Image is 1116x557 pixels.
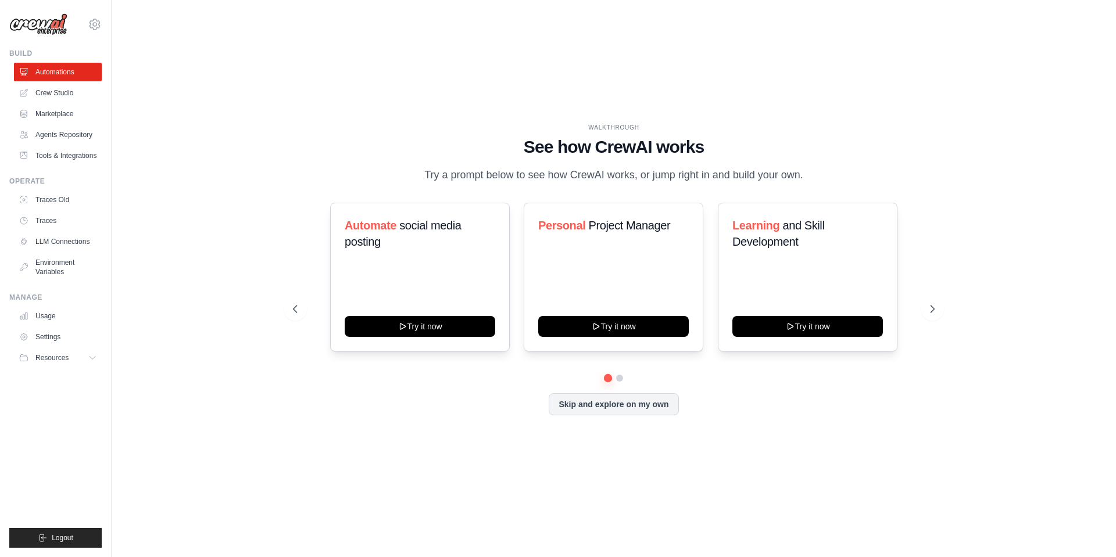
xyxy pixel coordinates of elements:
div: Build [9,49,102,58]
button: Resources [14,348,102,367]
span: social media posting [345,219,462,248]
button: Try it now [538,316,689,337]
button: Logout [9,528,102,548]
button: Try it now [732,316,883,337]
a: Settings [14,328,102,346]
a: Marketplace [14,105,102,123]
span: Learning [732,219,779,232]
img: Logo [9,13,67,35]
h1: See how CrewAI works [293,136,935,157]
a: Agents Repository [14,125,102,144]
a: Traces [14,211,102,230]
button: Skip and explore on my own [549,393,678,415]
span: Resources [35,353,69,362]
div: Manage [9,293,102,302]
a: Tools & Integrations [14,146,102,165]
a: Automations [14,63,102,81]
div: WALKTHROUGH [293,123,935,132]
span: Personal [538,219,585,232]
a: Traces Old [14,191,102,209]
a: Crew Studio [14,84,102,102]
p: Try a prompt below to see how CrewAI works, or jump right in and build your own. [419,167,809,184]
span: Automate [345,219,396,232]
span: Project Manager [589,219,671,232]
a: Usage [14,307,102,325]
a: Environment Variables [14,253,102,281]
span: and Skill Development [732,219,824,248]
span: Logout [52,533,73,542]
a: LLM Connections [14,232,102,251]
button: Try it now [345,316,495,337]
div: Operate [9,177,102,186]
